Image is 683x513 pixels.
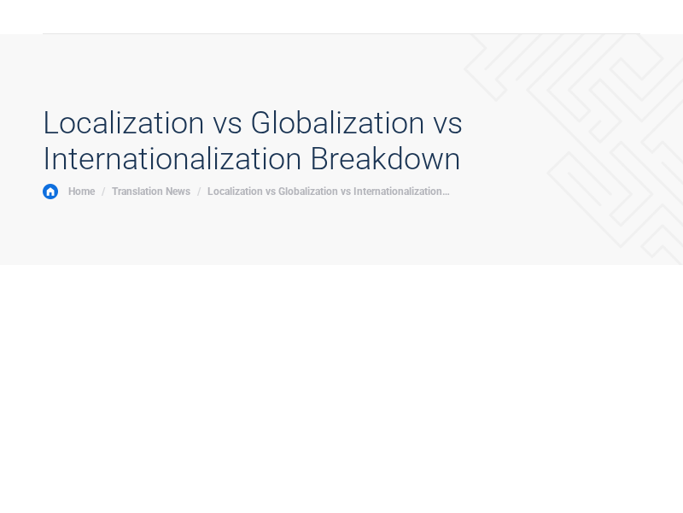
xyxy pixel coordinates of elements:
a: Home [43,184,95,199]
span: Home [68,186,95,198]
h1: Localization vs Globalization vs Internationalization Breakdown [43,105,640,177]
span: Localization vs Globalization vs Internationalization… [207,186,450,198]
a: Translation News [112,186,190,198]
